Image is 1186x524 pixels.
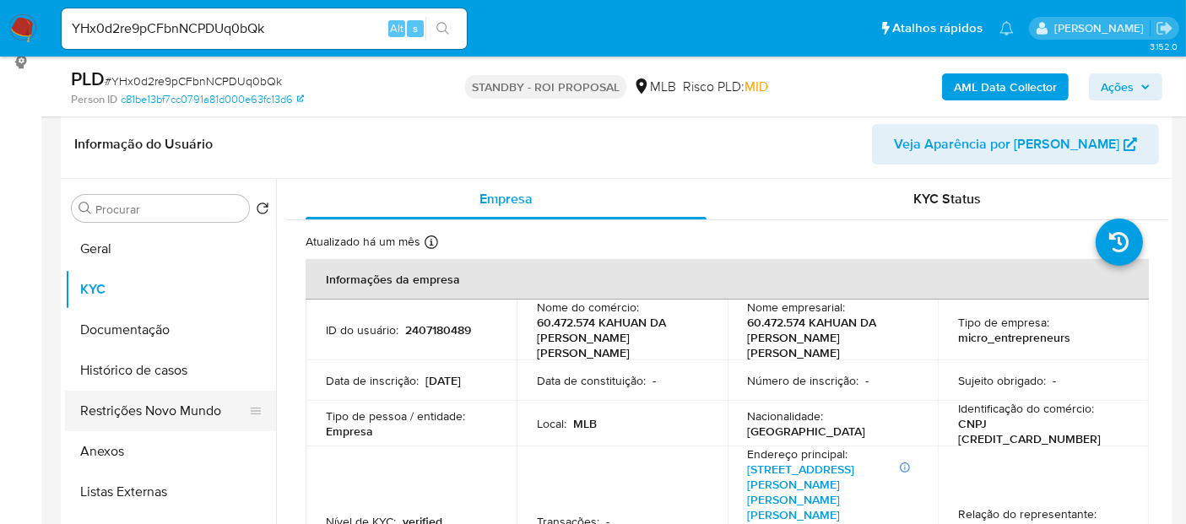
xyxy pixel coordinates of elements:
button: KYC [65,269,276,310]
a: Notificações [999,21,1014,35]
p: Nome do comércio : [537,300,639,315]
input: Procurar [95,202,242,217]
p: Tipo de empresa : [958,315,1049,330]
button: Retornar ao pedido padrão [256,202,269,220]
button: Restrições Novo Mundo [65,391,263,431]
span: Ações [1101,73,1134,100]
button: Veja Aparência por [PERSON_NAME] [872,124,1159,165]
p: micro_entrepreneurs [958,330,1070,345]
span: Veja Aparência por [PERSON_NAME] [894,124,1119,165]
button: Histórico de casos [65,350,276,391]
p: Identificação do comércio : [958,401,1094,416]
p: ID do usuário : [326,322,398,338]
p: Tipo de pessoa / entidade : [326,408,465,424]
p: 2407180489 [405,322,471,338]
p: Número de inscrição : [748,373,859,388]
p: - [866,373,869,388]
b: Person ID [71,92,117,107]
p: STANDBY - ROI PROPOSAL [465,75,626,99]
span: KYC Status [914,189,982,208]
p: Sujeito obrigado : [958,373,1046,388]
button: AML Data Collector [942,73,1069,100]
span: MID [745,77,768,96]
a: c81be13bf7cc0791a81d000e63fc13d6 [121,92,304,107]
p: Data de inscrição : [326,373,419,388]
p: Local : [537,416,566,431]
b: PLD [71,65,105,92]
p: [GEOGRAPHIC_DATA] [748,424,866,439]
b: AML Data Collector [954,73,1057,100]
span: Empresa [479,189,533,208]
p: 60.472.574 KAHUAN DA [PERSON_NAME] [PERSON_NAME] [537,315,701,360]
th: Informações da empresa [306,259,1149,300]
a: [STREET_ADDRESS][PERSON_NAME][PERSON_NAME][PERSON_NAME] [748,461,855,523]
input: Pesquise usuários ou casos... [62,18,467,40]
p: MLB [573,416,597,431]
p: Relação do representante : [958,506,1097,521]
button: Ações [1089,73,1162,100]
p: CNPJ [CREDIT_CARD_NUMBER] [958,416,1122,446]
p: Endereço principal : [748,446,848,462]
button: Procurar [79,202,92,215]
button: Documentação [65,310,276,350]
span: Alt [390,20,403,36]
p: - [1053,373,1056,388]
button: Geral [65,229,276,269]
p: 60.472.574 KAHUAN DA [PERSON_NAME] [PERSON_NAME] [748,315,912,360]
p: [DATE] [425,373,461,388]
p: Empresa [326,424,373,439]
span: s [413,20,418,36]
span: Atalhos rápidos [892,19,983,37]
button: Listas Externas [65,472,276,512]
span: Risco PLD: [683,78,768,96]
p: Nacionalidade : [748,408,824,424]
a: Sair [1156,19,1173,37]
p: Data de constituição : [537,373,646,388]
span: 3.152.0 [1150,40,1178,53]
p: Nome empresarial : [748,300,846,315]
h1: Informação do Usuário [74,136,213,153]
button: Anexos [65,431,276,472]
p: - [653,373,656,388]
button: search-icon [425,17,460,41]
p: Atualizado há um mês [306,234,420,250]
p: erico.trevizan@mercadopago.com.br [1054,20,1150,36]
div: MLB [633,78,676,96]
span: # YHx0d2re9pCFbnNCPDUq0bQk [105,73,282,89]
